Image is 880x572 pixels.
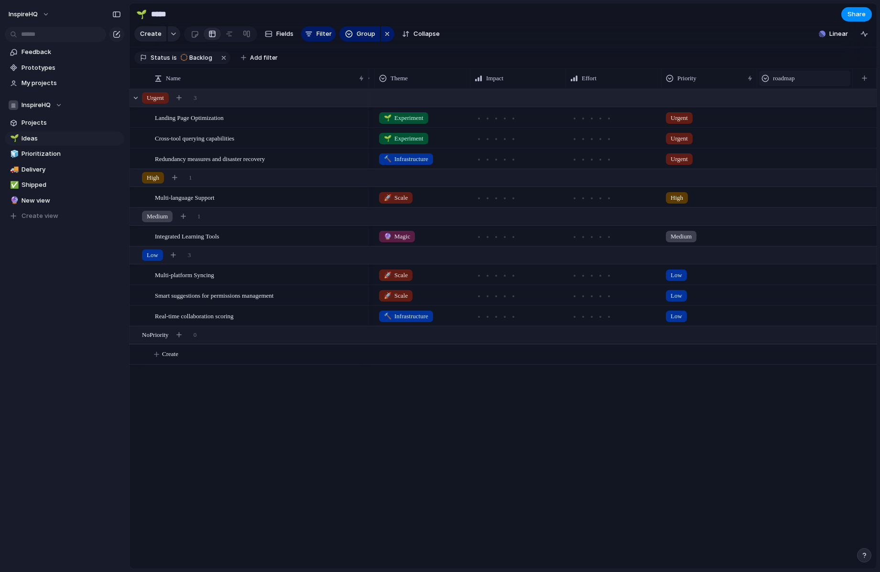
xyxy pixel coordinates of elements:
[384,271,391,279] span: 🚀
[5,162,124,177] div: 🚚Delivery
[671,270,682,280] span: Low
[155,153,265,164] span: Redundancy measures and disaster recovery
[140,29,162,39] span: Create
[250,54,278,62] span: Add filter
[671,291,682,301] span: Low
[188,250,191,260] span: 3
[5,131,124,146] a: 🌱Ideas
[9,149,18,159] button: 🧊
[170,53,179,63] button: is
[671,232,692,241] span: Medium
[189,54,212,62] span: Backlog
[384,193,408,203] span: Scale
[134,26,166,42] button: Create
[22,165,121,174] span: Delivery
[357,29,375,39] span: Group
[384,113,424,123] span: Experiment
[22,63,121,73] span: Prototypes
[384,233,391,240] span: 🔮
[136,8,147,21] div: 🌱
[398,26,444,42] button: Collapse
[773,74,794,83] span: roadmap
[147,250,158,260] span: Low
[4,7,54,22] button: InspireHQ
[5,61,124,75] a: Prototypes
[384,313,391,320] span: 🔨
[194,93,197,103] span: 3
[413,29,440,39] span: Collapse
[5,178,124,192] a: ✅Shipped
[9,196,18,205] button: 🔮
[197,212,201,221] span: 1
[22,134,121,143] span: Ideas
[384,135,391,142] span: 🌱
[194,330,197,340] span: 0
[172,54,177,62] span: is
[384,291,408,301] span: Scale
[22,180,121,190] span: Shipped
[235,51,283,65] button: Add filter
[9,180,18,190] button: ✅
[22,118,121,128] span: Projects
[5,45,124,59] a: Feedback
[829,29,848,39] span: Linear
[151,54,170,62] span: Status
[384,134,424,143] span: Experiment
[9,165,18,174] button: 🚚
[677,74,696,83] span: Priority
[155,290,273,301] span: Smart suggestions for permissions management
[671,113,688,123] span: Urgent
[384,114,391,121] span: 🌱
[22,211,58,221] span: Create view
[671,193,683,203] span: High
[147,93,164,103] span: Urgent
[384,232,410,241] span: Magic
[134,7,149,22] button: 🌱
[22,149,121,159] span: Prioritization
[486,74,503,83] span: Impact
[155,230,219,241] span: Integrated Learning Tools
[10,180,17,191] div: ✅
[166,74,181,83] span: Name
[155,192,215,203] span: Multi-language Support
[582,74,597,83] span: Effort
[155,269,214,280] span: Multi-platform Syncing
[147,212,168,221] span: Medium
[155,132,234,143] span: Cross-tool querying capabilities
[276,29,293,39] span: Fields
[9,134,18,143] button: 🌱
[5,194,124,208] a: 🔮New view
[384,292,391,299] span: 🚀
[189,173,192,183] span: 1
[384,270,408,280] span: Scale
[5,116,124,130] a: Projects
[384,194,391,201] span: 🚀
[178,53,218,63] button: Backlog
[155,310,234,321] span: Real-time collaboration scoring
[22,47,121,57] span: Feedback
[316,29,332,39] span: Filter
[339,26,380,42] button: Group
[384,155,391,162] span: 🔨
[671,134,688,143] span: Urgent
[22,196,121,205] span: New view
[10,133,17,144] div: 🌱
[162,349,178,359] span: Create
[261,26,297,42] button: Fields
[5,98,124,112] button: InspireHQ
[10,195,17,206] div: 🔮
[847,10,866,19] span: Share
[5,147,124,161] a: 🧊Prioritization
[384,312,428,321] span: Infrastructure
[142,330,169,340] span: No Priority
[22,100,51,110] span: InspireHQ
[671,154,688,164] span: Urgent
[5,76,124,90] a: My projects
[841,7,872,22] button: Share
[155,112,224,123] span: Landing Page Optimization
[22,78,121,88] span: My projects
